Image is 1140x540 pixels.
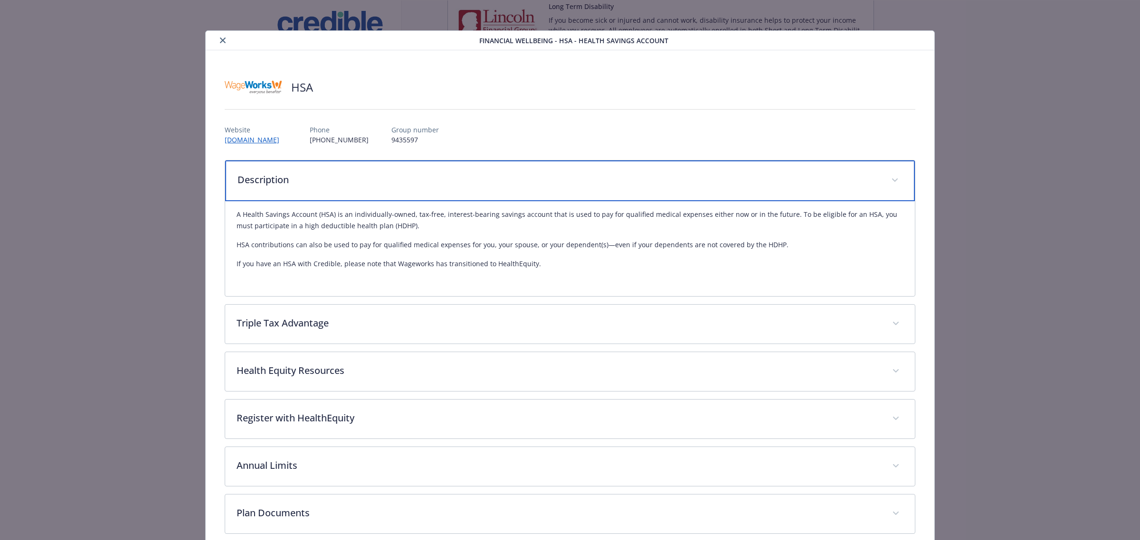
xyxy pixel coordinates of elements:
[310,135,369,145] p: [PHONE_NUMBER]
[237,458,881,473] p: Annual Limits
[225,73,282,102] img: WageWorks
[225,352,915,391] div: Health Equity Resources
[225,135,287,144] a: [DOMAIN_NAME]
[237,411,881,425] p: Register with HealthEquity
[225,494,915,533] div: Plan Documents
[225,305,915,344] div: Triple Tax Advantage
[310,125,369,135] p: Phone
[291,79,313,95] h2: HSA
[237,173,880,187] p: Description
[237,363,881,378] p: Health Equity Resources
[217,35,228,46] button: close
[225,447,915,486] div: Annual Limits
[237,316,881,330] p: Triple Tax Advantage
[237,209,903,232] p: A Health Savings Account (HSA) is an individually-owned, tax-free, interest-bearing savings accou...
[391,125,439,135] p: Group number
[237,258,903,270] p: If you have an HSA with Credible, please note that Wageworks has transitioned to HealthEquity.
[237,239,903,251] p: HSA contributions can also be used to pay for qualified medical expenses for you, your spouse, or...
[225,160,915,201] div: Description
[225,201,915,296] div: Description
[237,506,881,520] p: Plan Documents
[479,36,668,46] span: Financial Wellbeing - HSA - Health Savings Account
[225,125,287,135] p: Website
[391,135,439,145] p: 9435597
[225,400,915,438] div: Register with HealthEquity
